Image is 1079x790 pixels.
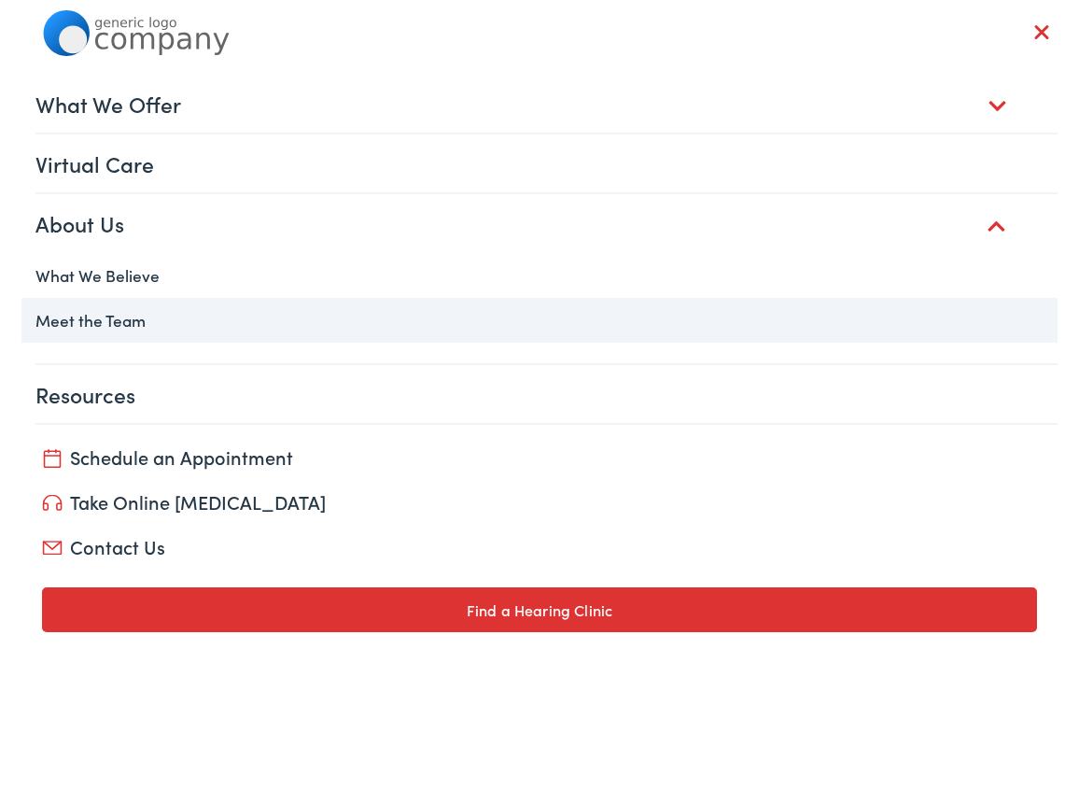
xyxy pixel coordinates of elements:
a: What We Offer [35,75,1058,133]
a: Schedule an Appointment [42,444,1037,470]
a: What We Believe [21,253,1058,298]
a: About Us [35,194,1058,252]
a: Virtual Care [35,134,1058,192]
a: Take Online [MEDICAL_DATA] [42,488,1037,515]
a: Find a Hearing Clinic [42,587,1037,632]
img: utility icon [42,603,63,622]
img: utility icon [42,541,63,556]
a: Resources [35,365,1058,423]
img: utility icon [42,494,63,512]
img: utility icon [42,449,63,468]
a: Meet the Team [21,298,1058,343]
a: Contact Us [42,533,1037,559]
